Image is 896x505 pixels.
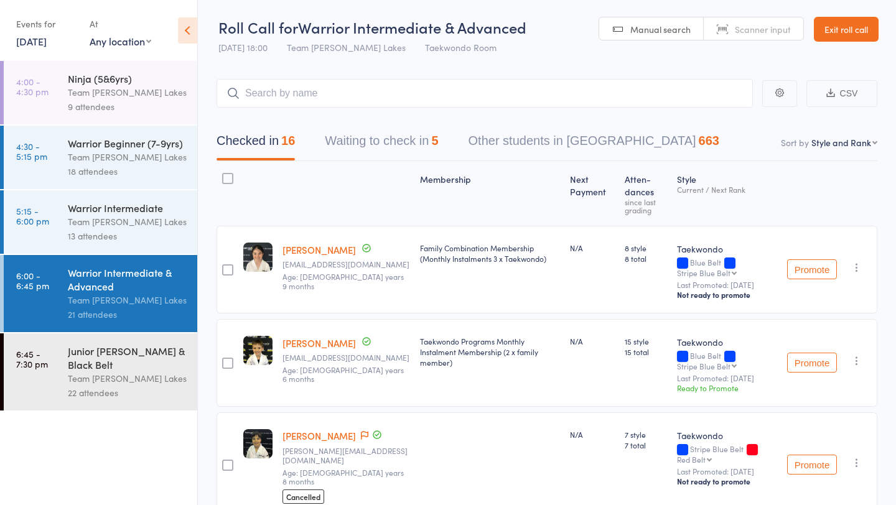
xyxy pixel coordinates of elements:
[217,127,295,160] button: Checked in16
[625,346,667,357] span: 15 total
[282,271,404,290] span: Age: [DEMOGRAPHIC_DATA] years 9 months
[625,440,667,450] span: 7 total
[282,364,404,384] span: Age: [DEMOGRAPHIC_DATA] years 6 months
[68,201,187,215] div: Warrior Intermediate
[68,100,187,114] div: 9 attendees
[565,167,620,220] div: Next Payment
[68,229,187,243] div: 13 attendees
[68,386,187,400] div: 22 attendees
[570,336,615,346] div: N/A
[677,243,777,255] div: Taekwondo
[68,150,187,164] div: Team [PERSON_NAME] Lakes
[699,134,719,147] div: 663
[4,61,197,124] a: 4:00 -4:30 pmNinja (5&6yrs)Team [PERSON_NAME] Lakes9 attendees
[806,80,877,107] button: CSV
[787,455,837,475] button: Promote
[325,127,438,160] button: Waiting to check in5
[677,269,730,277] div: Stripe Blue Belt
[781,136,809,149] label: Sort by
[243,243,273,272] img: image1644385334.png
[68,85,187,100] div: Team [PERSON_NAME] Lakes
[677,362,730,370] div: Stripe Blue Belt
[217,79,753,108] input: Search by name
[677,455,706,463] div: Red Belt
[16,14,77,34] div: Events for
[469,127,719,160] button: Other students in [GEOGRAPHIC_DATA]663
[420,243,560,264] div: Family Combination Membership (Monthly Instalments 3 x Taekwondo)
[16,349,48,369] time: 6:45 - 7:30 pm
[677,290,777,300] div: Not ready to promote
[672,167,782,220] div: Style
[677,467,777,476] small: Last Promoted: [DATE]
[620,167,672,220] div: Atten­dances
[218,17,298,37] span: Roll Call for
[677,476,777,486] div: Not ready to promote
[243,336,273,365] img: image1658470442.png
[68,164,187,178] div: 18 attendees
[630,23,691,35] span: Manual search
[16,206,49,226] time: 5:15 - 6:00 pm
[677,185,777,193] div: Current / Next Rank
[431,134,438,147] div: 5
[4,190,197,254] a: 5:15 -6:00 pmWarrior IntermediateTeam [PERSON_NAME] Lakes13 attendees
[16,271,49,290] time: 6:00 - 6:45 pm
[625,198,667,214] div: since last grading
[287,41,406,53] span: Team [PERSON_NAME] Lakes
[90,34,151,48] div: Any location
[425,41,497,53] span: Taekwondo Room
[677,258,777,277] div: Blue Belt
[90,14,151,34] div: At
[787,353,837,373] button: Promote
[570,429,615,440] div: N/A
[282,429,356,442] a: [PERSON_NAME]
[282,489,324,504] span: Cancelled
[282,447,410,465] small: julie_vass@hotmail.com
[420,336,560,368] div: Taekwondo Programs Monthly Instalment Membership (2 x family member)
[735,23,791,35] span: Scanner input
[625,243,667,253] span: 8 style
[68,371,187,386] div: Team [PERSON_NAME] Lakes
[218,41,268,53] span: [DATE] 18:00
[68,344,187,371] div: Junior [PERSON_NAME] & Black Belt
[787,259,837,279] button: Promote
[68,266,187,293] div: Warrior Intermediate & Advanced
[16,76,49,96] time: 4:00 - 4:30 pm
[243,429,273,458] img: image1677280426.png
[677,374,777,382] small: Last Promoted: [DATE]
[282,353,410,362] small: jacqui.hagemann84@gmail.com
[68,136,187,150] div: Warrior Beginner (7-9yrs)
[282,467,404,486] span: Age: [DEMOGRAPHIC_DATA] years 8 months
[4,333,197,410] a: 6:45 -7:30 pmJunior [PERSON_NAME] & Black BeltTeam [PERSON_NAME] Lakes22 attendees
[16,141,47,161] time: 4:30 - 5:15 pm
[68,307,187,322] div: 21 attendees
[16,34,47,48] a: [DATE]
[298,17,526,37] span: Warrior Intermediate & Advanced
[677,351,777,370] div: Blue Belt
[811,136,871,149] div: Style and Rank
[677,445,777,463] div: Stripe Blue Belt
[625,253,667,264] span: 8 total
[4,126,197,189] a: 4:30 -5:15 pmWarrior Beginner (7-9yrs)Team [PERSON_NAME] Lakes18 attendees
[677,280,777,289] small: Last Promoted: [DATE]
[68,215,187,229] div: Team [PERSON_NAME] Lakes
[4,255,197,332] a: 6:00 -6:45 pmWarrior Intermediate & AdvancedTeam [PERSON_NAME] Lakes21 attendees
[677,336,777,348] div: Taekwondo
[415,167,565,220] div: Membership
[282,336,356,350] a: [PERSON_NAME]
[68,72,187,85] div: Ninja (5&6yrs)
[625,429,667,440] span: 7 style
[282,243,356,256] a: [PERSON_NAME]
[814,17,879,42] a: Exit roll call
[677,382,777,393] div: Ready to Promote
[570,243,615,253] div: N/A
[282,260,410,269] small: asurace@outlook.com
[281,134,295,147] div: 16
[68,293,187,307] div: Team [PERSON_NAME] Lakes
[677,429,777,442] div: Taekwondo
[625,336,667,346] span: 15 style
